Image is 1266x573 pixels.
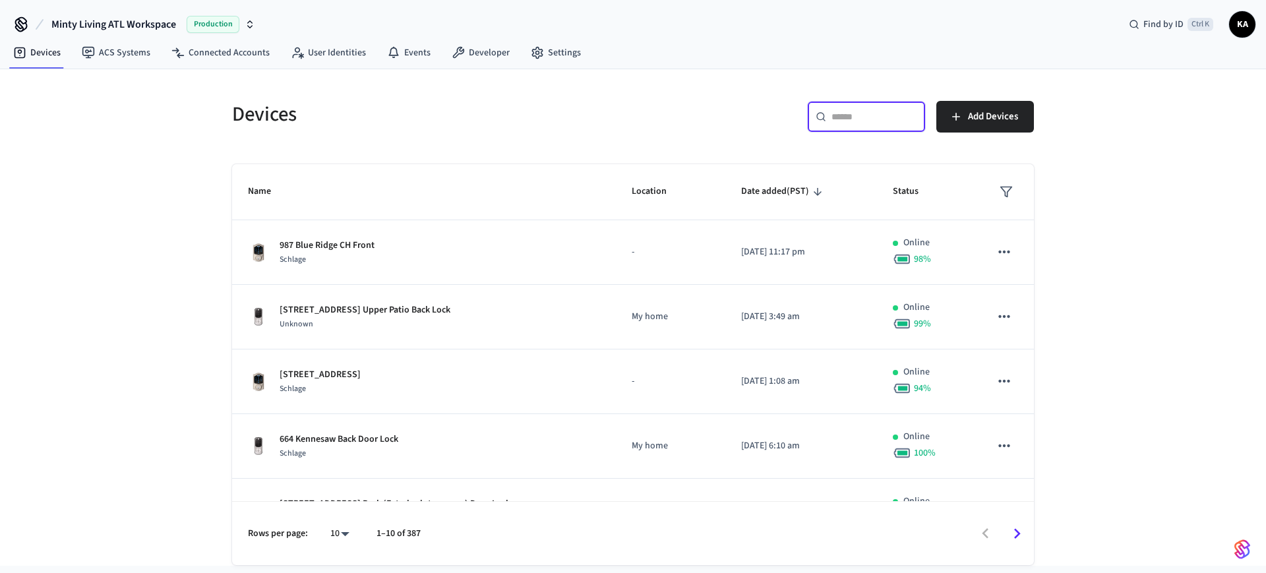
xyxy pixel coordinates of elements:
p: Online [903,430,930,444]
h5: Devices [232,101,625,128]
span: Production [187,16,239,33]
a: ACS Systems [71,41,161,65]
span: 94 % [914,382,931,395]
span: Schlage [280,448,306,459]
span: Schlage [280,383,306,394]
span: Minty Living ATL Workspace [51,16,176,32]
span: Unknown [280,318,313,330]
span: Location [632,181,684,202]
p: [STREET_ADDRESS] Back (Exterior into garage) Door Lock [280,497,510,511]
span: Find by ID [1143,18,1184,31]
img: SeamLogoGradient.69752ec5.svg [1234,539,1250,560]
a: Events [377,41,441,65]
p: Online [903,365,930,379]
a: Connected Accounts [161,41,280,65]
div: Find by IDCtrl K [1118,13,1224,36]
p: My home [632,310,709,324]
button: KA [1229,11,1255,38]
button: Add Devices [936,101,1034,133]
span: Ctrl K [1188,18,1213,31]
p: - [632,375,709,388]
span: Date added(PST) [741,181,826,202]
p: 1–10 of 387 [377,527,421,541]
p: My home [632,439,709,453]
img: Yale Assure Touchscreen Wifi Smart Lock, Satin Nickel, Front [248,500,269,522]
p: [STREET_ADDRESS] Upper Patio Back Lock [280,303,450,317]
a: Settings [520,41,591,65]
a: Developer [441,41,520,65]
span: KA [1230,13,1254,36]
img: Schlage Sense Smart Deadbolt with Camelot Trim, Front [248,371,269,392]
a: User Identities [280,41,377,65]
p: 664 Kennesaw Back Door Lock [280,433,398,446]
span: 98 % [914,253,931,266]
span: Schlage [280,254,306,265]
p: Online [903,301,930,315]
img: Yale Assure Touchscreen Wifi Smart Lock, Satin Nickel, Front [248,436,269,457]
button: Go to next page [1002,518,1033,549]
p: - [632,245,709,259]
span: Name [248,181,288,202]
p: [DATE] 11:17 pm [741,245,862,259]
p: [DATE] 3:49 am [741,310,862,324]
img: Schlage Sense Smart Deadbolt with Camelot Trim, Front [248,242,269,263]
p: [STREET_ADDRESS] [280,368,361,382]
p: Rows per page: [248,527,308,541]
img: Yale Assure Touchscreen Wifi Smart Lock, Satin Nickel, Front [248,307,269,328]
p: [DATE] 1:08 am [741,375,862,388]
span: 99 % [914,317,931,330]
a: Devices [3,41,71,65]
p: 987 Blue Ridge CH Front [280,239,375,253]
p: Online [903,236,930,250]
div: 10 [324,524,355,543]
p: Online [903,495,930,508]
p: [DATE] 6:10 am [741,439,862,453]
span: Add Devices [968,108,1018,125]
span: Status [893,181,936,202]
span: 100 % [914,446,936,460]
